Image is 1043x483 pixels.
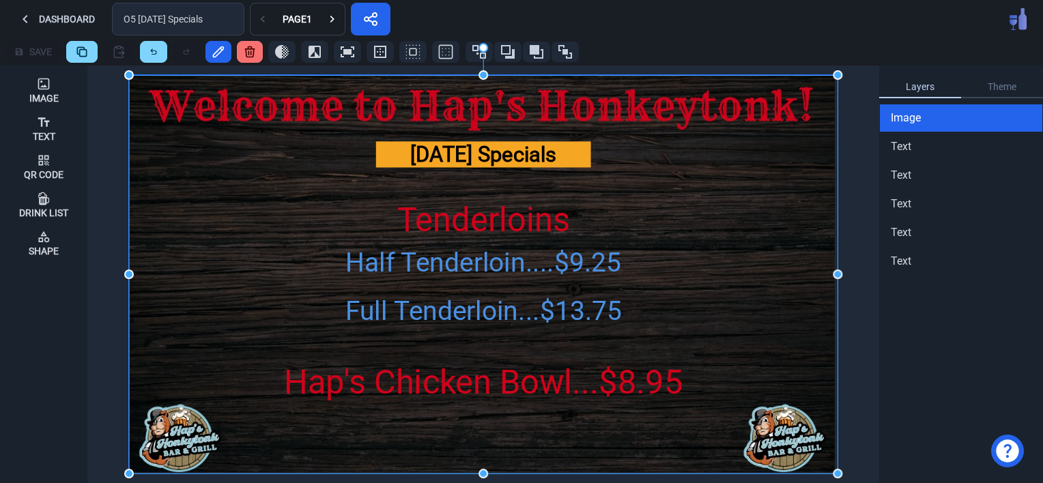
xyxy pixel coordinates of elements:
a: Theme [961,76,1043,98]
div: Hap's Chicken Bowl...$8.95 [265,357,701,407]
button: Qr Code [5,147,82,186]
button: Text [5,109,82,147]
img: Pub Menu [1010,8,1027,30]
div: Shape [29,246,59,256]
div: Image [29,93,59,103]
div: Drink List [19,208,68,218]
div: Page 1 [280,14,315,24]
button: Dashboard [5,3,106,35]
span: Text [891,138,911,155]
a: Layers [879,76,961,98]
div: Full Tenderloin...$13.75 [318,291,648,331]
div: [DATE] Specials [376,141,591,167]
span: Text [891,224,911,241]
span: Text [891,167,911,184]
span: Image [891,110,921,126]
button: Page1 [274,3,320,35]
div: Text [33,132,55,141]
div: Half Tenderloin....$9.25 [317,243,650,282]
button: Image [5,71,82,109]
button: Drink List [5,186,82,224]
button: Shape [5,224,82,262]
span: Text [891,253,911,269]
span: Text [891,196,911,212]
div: Qr Code [24,170,63,179]
div: Tenderloins [353,195,613,245]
